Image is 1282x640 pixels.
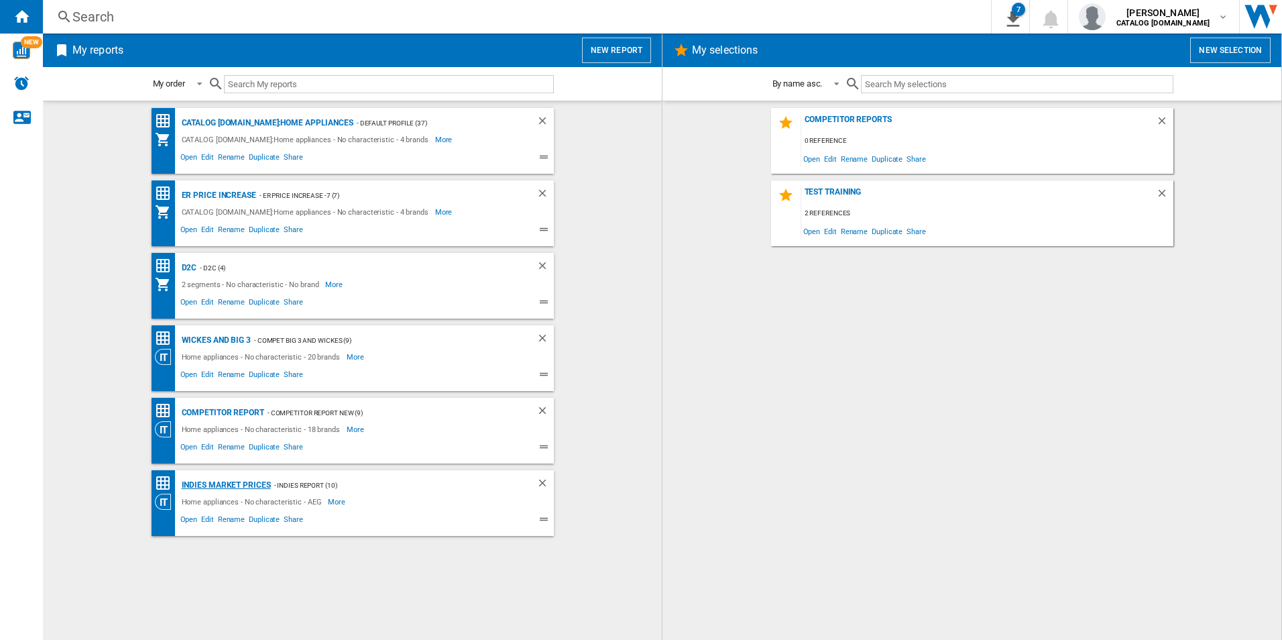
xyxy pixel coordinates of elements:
span: Duplicate [870,222,905,240]
img: alerts-logo.svg [13,75,30,91]
div: ER Price Increase [178,187,256,204]
div: CATALOG [DOMAIN_NAME]:Home appliances - No characteristic - 4 brands [178,204,435,220]
span: Rename [216,513,247,529]
div: - Default profile (37) [353,115,510,131]
div: Category View [155,421,178,437]
span: Share [282,441,305,457]
span: Edit [199,513,216,529]
div: Price Matrix [155,258,178,274]
span: Duplicate [247,296,282,312]
span: Duplicate [247,368,282,384]
div: My Assortment [155,204,178,220]
div: 7 [1012,3,1025,16]
div: - Competitor Report New (9) [264,405,510,421]
div: By name asc. [772,78,823,89]
div: Delete [1156,115,1173,133]
span: Rename [839,222,870,240]
span: More [435,204,455,220]
div: 2 segments - No characteristic - No brand [178,276,326,292]
div: Price Matrix [155,185,178,202]
span: Duplicate [247,223,282,239]
span: Rename [216,223,247,239]
span: Share [282,223,305,239]
span: Share [282,296,305,312]
span: Edit [199,441,216,457]
div: Delete [536,187,554,204]
span: More [328,494,347,510]
span: Edit [822,150,839,168]
span: Rename [216,151,247,167]
span: Edit [199,151,216,167]
div: 0 reference [801,133,1173,150]
div: - D2C (4) [196,260,509,276]
div: Category View [155,494,178,510]
div: CATALOG [DOMAIN_NAME]:Home appliances - No characteristic - 4 brands [178,131,435,148]
div: Category View [155,349,178,365]
div: Competitor reports [801,115,1156,133]
h2: My reports [70,38,126,63]
img: wise-card.svg [13,42,30,59]
div: Price Matrix [155,113,178,129]
span: Edit [822,222,839,240]
span: Share [905,222,928,240]
div: Price Matrix [155,475,178,492]
span: NEW [21,36,42,48]
span: Open [801,150,823,168]
span: Share [905,150,928,168]
div: Delete [536,260,554,276]
div: D2C [178,260,197,276]
span: Duplicate [247,441,282,457]
div: My order [153,78,185,89]
span: Open [178,223,200,239]
b: CATALOG [DOMAIN_NAME] [1116,19,1210,28]
div: - COMPET BIG 3 AND WICKES (9) [251,332,510,349]
div: My Assortment [155,276,178,292]
div: Delete [536,477,554,494]
span: [PERSON_NAME] [1116,6,1210,19]
div: Delete [536,332,554,349]
span: Duplicate [247,513,282,529]
span: More [435,131,455,148]
div: Price Matrix [155,330,178,347]
h2: My selections [689,38,760,63]
div: Delete [1156,187,1173,205]
span: More [325,276,345,292]
span: More [347,421,366,437]
input: Search My selections [861,75,1173,93]
span: Rename [839,150,870,168]
div: Price Matrix [155,403,178,419]
span: Open [178,368,200,384]
span: Edit [199,368,216,384]
span: Open [801,222,823,240]
span: Rename [216,296,247,312]
span: Share [282,151,305,167]
input: Search My reports [224,75,554,93]
span: Open [178,151,200,167]
button: New report [582,38,651,63]
div: Wickes and Big 3 [178,332,251,349]
div: Test training [801,187,1156,205]
div: Home appliances - No characteristic - AEG [178,494,329,510]
span: Open [178,296,200,312]
div: Search [72,7,956,26]
div: Competitor report [178,405,264,421]
span: Edit [199,296,216,312]
span: Rename [216,368,247,384]
div: Home appliances - No characteristic - 18 brands [178,421,347,437]
div: CATALOG [DOMAIN_NAME]:Home appliances [178,115,353,131]
span: Open [178,441,200,457]
div: Indies Market Prices [178,477,271,494]
div: Home appliances - No characteristic - 20 brands [178,349,347,365]
img: profile.jpg [1079,3,1106,30]
div: 2 references [801,205,1173,222]
span: Duplicate [247,151,282,167]
span: Share [282,513,305,529]
span: Rename [216,441,247,457]
div: Delete [536,115,554,131]
span: Duplicate [870,150,905,168]
span: Share [282,368,305,384]
span: Edit [199,223,216,239]
button: New selection [1190,38,1271,63]
div: - ER Price Increase -7 (7) [256,187,510,204]
span: More [347,349,366,365]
